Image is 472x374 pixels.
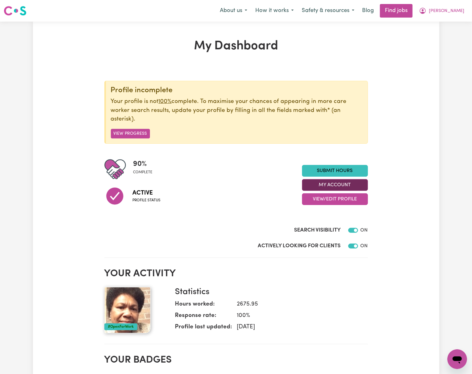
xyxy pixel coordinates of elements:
span: [PERSON_NAME] [429,8,464,14]
a: Blog [358,4,377,18]
span: ON [361,228,368,233]
button: My Account [302,179,368,191]
button: My Account [415,4,468,17]
img: Your profile picture [104,287,151,333]
a: Submit Hours [302,165,368,177]
iframe: Button to launch messaging window [447,349,467,369]
span: ON [361,244,368,249]
span: Profile status [133,198,161,203]
a: Find jobs [380,4,413,18]
button: How it works [251,4,298,17]
span: 90 % [133,158,153,170]
span: complete [133,170,153,175]
button: View/Edit Profile [302,193,368,205]
h2: Your activity [104,268,368,280]
span: Active [133,188,161,198]
a: Careseekers logo [4,4,26,18]
u: 100% [159,99,172,105]
div: Profile completeness: 90% [133,158,158,180]
label: Search Visibility [294,226,341,234]
dd: [DATE] [232,323,363,332]
dt: Profile last updated: [175,323,232,334]
p: Your profile is not complete. To maximise your chances of appearing in more care worker search re... [111,97,363,124]
div: Profile incomplete [111,86,363,95]
button: Safety & resources [298,4,358,17]
button: View Progress [111,129,150,138]
dd: 2675.95 [232,300,363,309]
dt: Hours worked: [175,300,232,311]
div: #OpenForWork [104,323,137,330]
label: Actively Looking for Clients [258,242,341,250]
h1: My Dashboard [104,39,368,54]
dd: 100 % [232,311,363,320]
dt: Response rate: [175,311,232,323]
h2: Your badges [104,354,368,366]
h3: Statistics [175,287,363,298]
button: About us [216,4,251,17]
img: Careseekers logo [4,5,26,16]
